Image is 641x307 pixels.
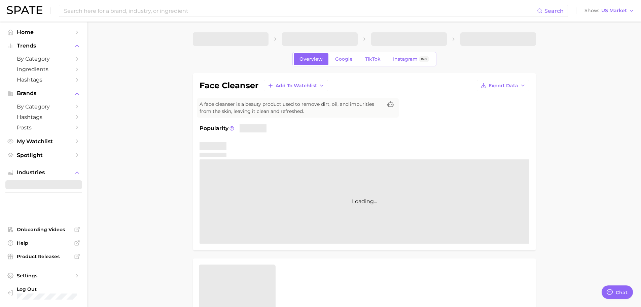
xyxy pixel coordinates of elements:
div: Loading... [200,159,529,244]
a: Onboarding Videos [5,224,82,235]
a: Hashtags [5,112,82,122]
a: TikTok [359,53,386,65]
span: Onboarding Videos [17,226,71,233]
button: Trends [5,41,82,51]
button: Add to Watchlist [264,80,328,91]
h1: face cleanser [200,82,258,90]
a: My Watchlist [5,136,82,147]
span: Spotlight [17,152,71,158]
span: Hashtags [17,76,71,83]
span: by Category [17,103,71,110]
button: Brands [5,88,82,98]
span: Show [584,9,599,12]
a: InstagramBeta [387,53,435,65]
a: Posts [5,122,82,133]
a: Product Releases [5,251,82,262]
span: Posts [17,124,71,131]
a: Spotlight [5,150,82,160]
span: Hashtags [17,114,71,120]
span: by Category [17,56,71,62]
button: Industries [5,167,82,178]
a: Settings [5,271,82,281]
a: Help [5,238,82,248]
a: Hashtags [5,74,82,85]
a: Ingredients [5,64,82,74]
a: by Category [5,101,82,112]
span: A face cleanser is a beauty product used to remove dirt, oil, and impurities from the skin, leavi... [200,101,383,115]
span: Home [17,29,71,35]
span: My Watchlist [17,138,71,145]
a: by Category [5,54,82,64]
a: Google [329,53,358,65]
span: Search [544,8,564,14]
span: Trends [17,43,71,49]
button: Export Data [477,80,529,91]
span: Settings [17,273,71,279]
span: Ingredients [17,66,71,72]
span: Instagram [393,56,418,62]
button: ShowUS Market [583,6,636,15]
a: Log out. Currently logged in with e-mail anna.katsnelson@mane.com. [5,284,82,302]
span: Industries [17,170,71,176]
span: US Market [601,9,627,12]
span: Log Out [17,286,85,292]
span: Popularity [200,124,228,132]
a: Overview [294,53,328,65]
span: Help [17,240,71,246]
span: Add to Watchlist [276,83,317,89]
img: SPATE [7,6,42,14]
span: Google [335,56,353,62]
input: Search here for a brand, industry, or ingredient [63,5,537,17]
span: TikTok [365,56,381,62]
span: Overview [299,56,323,62]
a: Home [5,27,82,37]
span: Brands [17,90,71,96]
span: Product Releases [17,253,71,259]
span: Export Data [489,83,518,89]
span: Beta [421,56,427,62]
